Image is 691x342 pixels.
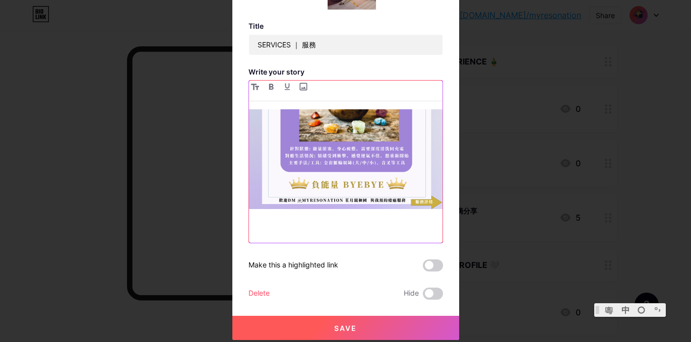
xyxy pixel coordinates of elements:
[248,67,443,76] h3: Write your story
[334,324,357,332] span: Save
[249,35,443,55] input: Title
[404,288,419,300] span: Hide
[248,259,338,271] div: Make this a highlighted link
[232,316,459,340] button: Save
[248,288,270,300] div: Delete
[248,22,443,30] h3: Title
